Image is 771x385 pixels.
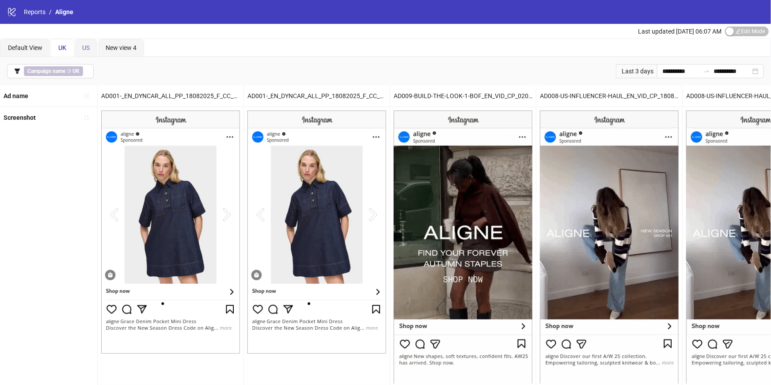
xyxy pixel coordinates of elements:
[82,44,90,51] span: US
[55,8,73,15] span: Aligne
[49,7,52,17] li: /
[106,44,137,51] span: New view 4
[703,68,710,75] span: swap-right
[72,68,80,74] b: UK
[24,66,83,76] span: ∋
[58,44,66,51] span: UK
[4,92,28,99] b: Ad name
[22,7,47,17] a: Reports
[4,114,36,121] b: Screenshot
[540,111,679,383] img: Screenshot 120233244717490332
[7,64,94,78] button: Campaign name ∋ UK
[394,111,532,383] img: Screenshot 120233461275490332
[27,68,65,74] b: Campaign name
[84,114,90,121] span: sort-ascending
[616,64,657,78] div: Last 3 days
[390,85,536,107] div: AD009-BUILD-THE-LOOK-1-BOF_EN_VID_CP_02092025_F_NSE_SC16_USP11_
[536,85,682,107] div: AD008-US-INFLUENCER-HAUL_EN_VID_CP_18082025_F_CC_SC10_USP11_AW26
[84,93,90,99] span: sort-ascending
[638,28,722,35] span: Last updated [DATE] 06:07 AM
[8,44,42,51] span: Default View
[14,68,20,74] span: filter
[101,111,240,354] img: Screenshot 120232485287400332
[703,68,710,75] span: to
[98,85,243,107] div: AD001-_EN_DYNCAR_ALL_PP_18082025_F_CC_SC15_None_DPA
[244,85,390,107] div: AD001-_EN_DYNCAR_ALL_PP_18082025_F_CC_SC15_None_DPA
[247,111,386,354] img: Screenshot 120232485258420332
